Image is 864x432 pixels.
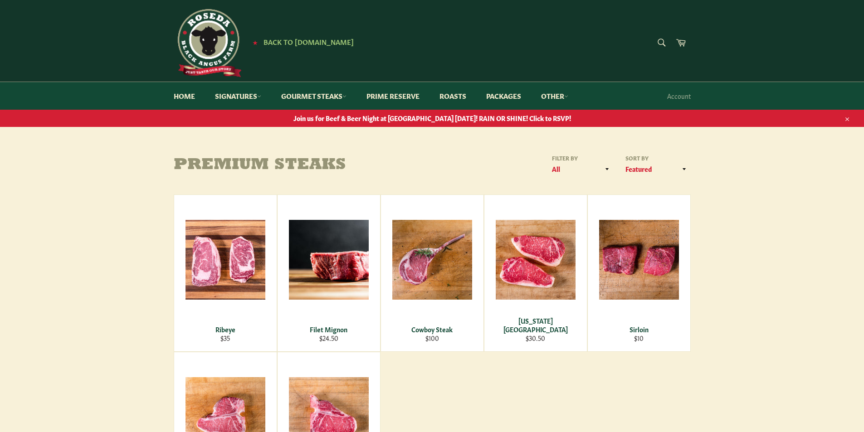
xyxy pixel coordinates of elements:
[663,83,695,109] a: Account
[496,220,576,300] img: New York Strip
[283,334,374,342] div: $24.50
[386,334,478,342] div: $100
[490,334,581,342] div: $30.50
[283,325,374,334] div: Filet Mignon
[289,220,369,300] img: Filet Mignon
[185,220,265,300] img: Ribeye
[392,220,472,300] img: Cowboy Steak
[587,194,691,352] a: Sirloin Sirloin $10
[490,316,581,334] div: [US_STATE][GEOGRAPHIC_DATA]
[549,154,614,162] label: Filter by
[277,194,381,352] a: Filet Mignon Filet Mignon $24.50
[165,82,204,110] a: Home
[180,325,271,334] div: Ribeye
[386,325,478,334] div: Cowboy Steak
[174,9,242,77] img: Roseda Beef
[532,82,577,110] a: Other
[623,154,691,162] label: Sort by
[593,325,684,334] div: Sirloin
[477,82,530,110] a: Packages
[484,194,587,352] a: New York Strip [US_STATE][GEOGRAPHIC_DATA] $30.50
[174,194,277,352] a: Ribeye Ribeye $35
[253,39,258,46] span: ★
[599,220,679,300] img: Sirloin
[593,334,684,342] div: $10
[206,82,270,110] a: Signatures
[180,334,271,342] div: $35
[381,194,484,352] a: Cowboy Steak Cowboy Steak $100
[357,82,429,110] a: Prime Reserve
[248,39,354,46] a: ★ Back to [DOMAIN_NAME]
[430,82,475,110] a: Roasts
[264,37,354,46] span: Back to [DOMAIN_NAME]
[272,82,356,110] a: Gourmet Steaks
[174,156,432,175] h1: Premium Steaks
